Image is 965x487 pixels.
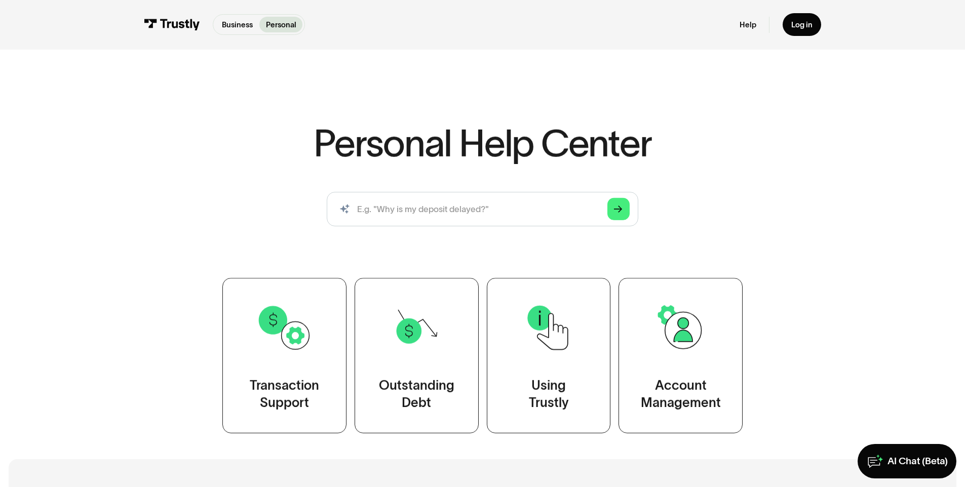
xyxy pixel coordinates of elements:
h1: Personal Help Center [314,125,651,162]
a: Help [740,20,756,29]
a: UsingTrustly [487,278,611,433]
input: search [327,192,638,226]
div: Using Trustly [528,377,568,412]
a: AI Chat (Beta) [858,444,956,478]
div: Log in [791,20,813,29]
div: AI Chat (Beta) [887,455,948,468]
div: Account Management [641,377,721,412]
a: OutstandingDebt [355,278,479,433]
p: Personal [266,19,296,30]
p: Business [222,19,253,30]
a: Business [215,17,259,32]
form: Search [327,192,638,226]
div: Outstanding Debt [379,377,454,412]
a: Log in [783,13,821,36]
div: Transaction Support [250,377,319,412]
img: Trustly Logo [144,19,200,30]
a: AccountManagement [619,278,743,433]
a: TransactionSupport [222,278,346,433]
a: Personal [259,17,302,32]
